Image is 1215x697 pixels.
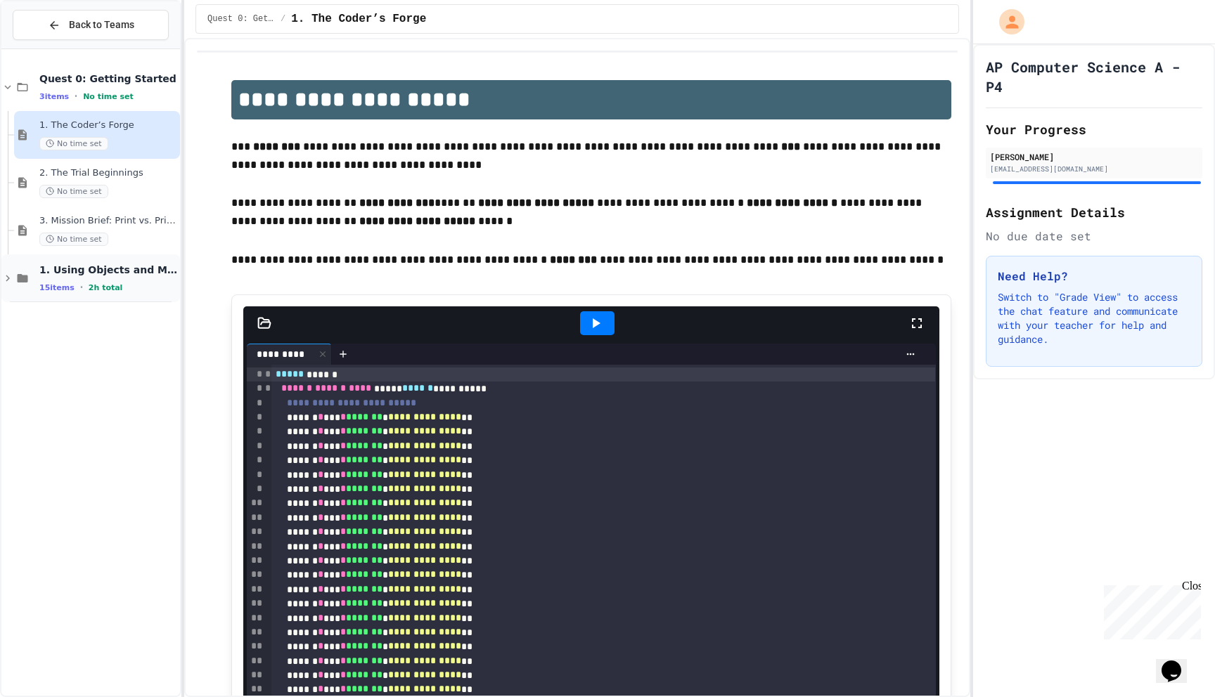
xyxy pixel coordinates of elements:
h2: Assignment Details [986,202,1202,222]
span: 1. The Coder’s Forge [39,119,177,131]
div: [PERSON_NAME] [990,150,1198,163]
span: 1. Using Objects and Methods [39,263,177,276]
span: • [75,91,77,102]
span: • [80,282,83,293]
div: Chat with us now!Close [6,6,97,89]
span: 1. The Coder’s Forge [291,11,426,27]
span: / [281,13,285,25]
h3: Need Help? [998,268,1190,285]
button: Back to Teams [13,10,169,40]
div: My Account [984,6,1028,38]
span: Quest 0: Getting Started [39,72,177,85]
span: Quest 0: Getting Started [207,13,275,25]
span: 3 items [39,92,69,101]
span: 2. The Trial Beginnings [39,167,177,179]
span: 3. Mission Brief: Print vs. Println Quest [39,215,177,227]
div: No due date set [986,228,1202,245]
span: No time set [83,92,134,101]
span: 15 items [39,283,75,292]
div: [EMAIL_ADDRESS][DOMAIN_NAME] [990,164,1198,174]
iframe: chat widget [1156,641,1201,683]
span: No time set [39,137,108,150]
span: Back to Teams [69,18,134,32]
span: No time set [39,233,108,246]
h1: AP Computer Science A - P4 [986,57,1202,96]
span: No time set [39,185,108,198]
p: Switch to "Grade View" to access the chat feature and communicate with your teacher for help and ... [998,290,1190,346]
h2: Your Progress [986,119,1202,139]
iframe: chat widget [1098,580,1201,639]
span: 2h total [89,283,123,292]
